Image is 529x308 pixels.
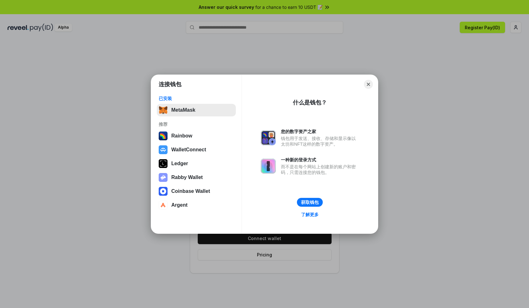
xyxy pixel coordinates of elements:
[157,171,236,184] button: Rabby Wallet
[159,106,168,115] img: svg+xml,%3Csvg%20fill%3D%22none%22%20height%3D%2233%22%20viewBox%3D%220%200%2035%2033%22%20width%...
[261,159,276,174] img: svg+xml,%3Csvg%20xmlns%3D%22http%3A%2F%2Fwww.w3.org%2F2000%2Fsvg%22%20fill%3D%22none%22%20viewBox...
[159,96,234,101] div: 已安装
[159,173,168,182] img: svg+xml,%3Csvg%20xmlns%3D%22http%3A%2F%2Fwww.w3.org%2F2000%2Fsvg%22%20fill%3D%22none%22%20viewBox...
[157,157,236,170] button: Ledger
[301,199,319,205] div: 获取钱包
[157,185,236,198] button: Coinbase Wallet
[281,157,359,163] div: 一种新的登录方式
[171,107,195,113] div: MetaMask
[157,130,236,142] button: Rainbow
[171,175,203,180] div: Rabby Wallet
[157,104,236,116] button: MetaMask
[159,81,181,88] h1: 连接钱包
[159,201,168,210] img: svg+xml,%3Csvg%20width%3D%2228%22%20height%3D%2228%22%20viewBox%3D%220%200%2028%2028%22%20fill%3D...
[281,136,359,147] div: 钱包用于发送、接收、存储和显示像以太坊和NFT这样的数字资产。
[159,159,168,168] img: svg+xml,%3Csvg%20xmlns%3D%22http%3A%2F%2Fwww.w3.org%2F2000%2Fsvg%22%20width%3D%2228%22%20height%3...
[293,99,327,106] div: 什么是钱包？
[281,129,359,134] div: 您的数字资产之家
[157,143,236,156] button: WalletConnect
[159,187,168,196] img: svg+xml,%3Csvg%20width%3D%2228%22%20height%3D%2228%22%20viewBox%3D%220%200%2028%2028%22%20fill%3D...
[297,198,323,207] button: 获取钱包
[159,145,168,154] img: svg+xml,%3Csvg%20width%3D%2228%22%20height%3D%2228%22%20viewBox%3D%220%200%2028%2028%22%20fill%3D...
[171,133,192,139] div: Rainbow
[171,161,188,166] div: Ledger
[364,80,373,89] button: Close
[301,212,319,217] div: 了解更多
[159,121,234,127] div: 推荐
[261,130,276,145] img: svg+xml,%3Csvg%20xmlns%3D%22http%3A%2F%2Fwww.w3.org%2F2000%2Fsvg%22%20fill%3D%22none%22%20viewBox...
[159,132,168,140] img: svg+xml,%3Csvg%20width%3D%22120%22%20height%3D%22120%22%20viewBox%3D%220%200%20120%20120%22%20fil...
[297,210,322,219] a: 了解更多
[171,188,210,194] div: Coinbase Wallet
[157,199,236,211] button: Argent
[171,202,188,208] div: Argent
[171,147,206,153] div: WalletConnect
[281,164,359,175] div: 而不是在每个网站上创建新的账户和密码，只需连接您的钱包。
